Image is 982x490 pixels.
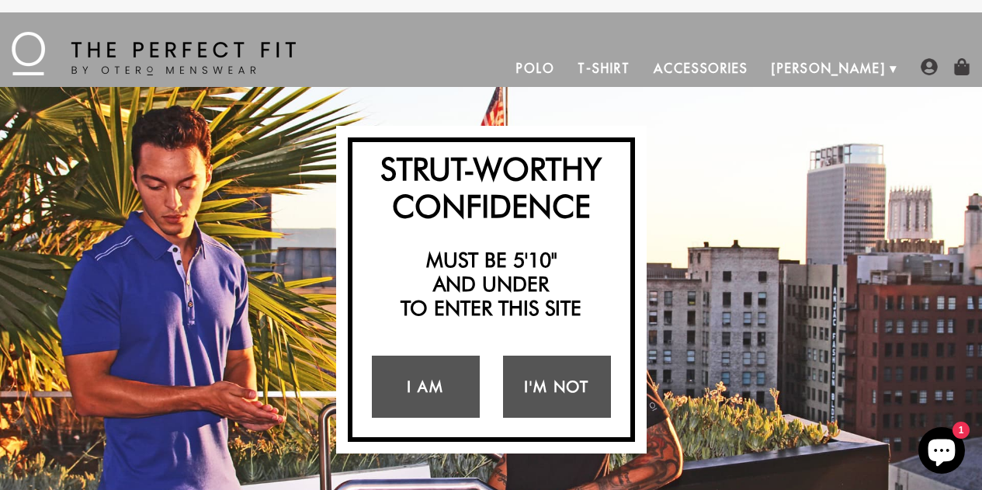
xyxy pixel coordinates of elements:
[360,248,623,321] h2: Must be 5'10" and under to enter this site
[12,32,296,75] img: The Perfect Fit - by Otero Menswear - Logo
[921,58,938,75] img: user-account-icon.png
[953,58,970,75] img: shopping-bag-icon.png
[566,50,641,87] a: T-Shirt
[642,50,760,87] a: Accessories
[503,356,611,418] a: I'm Not
[505,50,567,87] a: Polo
[914,427,970,478] inbox-online-store-chat: Shopify online store chat
[360,150,623,224] h2: Strut-Worthy Confidence
[372,356,480,418] a: I Am
[760,50,897,87] a: [PERSON_NAME]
